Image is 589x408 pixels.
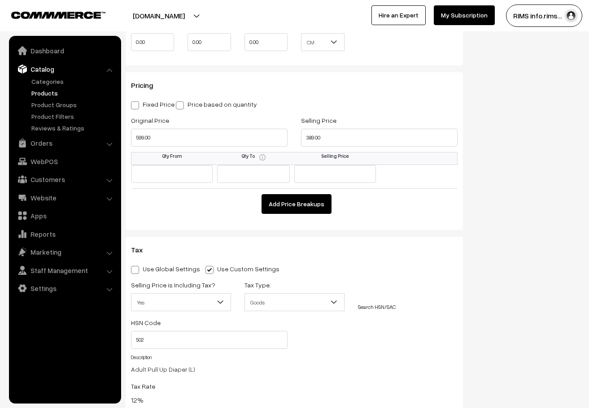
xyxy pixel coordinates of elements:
a: Orders [11,135,118,151]
h4: Description [131,354,458,360]
a: Product Groups [29,100,118,109]
input: Selling Price [301,129,458,147]
input: Original Price [131,129,288,147]
th: Qty From [131,152,213,165]
span: Goods [244,293,345,311]
a: My Subscription [434,5,495,25]
a: Website [11,190,118,206]
label: Price based on quantity [176,100,257,109]
img: user [564,9,578,22]
a: Search HSN/SAC [358,304,396,310]
a: Staff Management [11,262,118,278]
span: Pricing [131,81,164,90]
a: Categories [29,77,118,86]
img: COMMMERCE [11,12,105,18]
label: Tax Rate [131,382,155,391]
label: Selling Price [301,116,336,125]
span: Adult Pull Up Diaper (L) [131,365,195,374]
label: Selling Price is Including Tax? [131,280,215,290]
input: Select Code (Type and search) [131,331,288,349]
button: RIMS info.rims… [506,4,582,27]
a: Customers [11,171,118,187]
a: Dashboard [11,43,118,59]
label: Tax Type: [244,280,271,290]
label: Use Global Settings [131,264,200,273]
span: CM [301,35,344,50]
a: Products [29,88,118,98]
span: 12% [131,395,143,404]
a: Reports [11,226,118,242]
a: Marketing [11,244,118,260]
a: Apps [11,208,118,224]
a: Settings [11,280,118,296]
span: Yes [131,293,231,311]
img: info [259,154,266,161]
th: Selling Price [294,152,376,165]
a: Product Filters [29,112,118,121]
button: Add Price Breakups [262,194,332,214]
a: WebPOS [11,153,118,169]
a: Reviews & Ratings [29,123,118,133]
span: Tax [131,245,153,254]
label: Original Price [131,116,169,125]
label: Fixed Price [131,100,175,109]
button: [DOMAIN_NAME] [101,4,216,27]
a: COMMMERCE [11,9,90,20]
label: HSN Code [131,318,161,327]
span: Goods [245,295,344,310]
a: Catalog [11,61,118,77]
label: Use Custom Settings [205,264,284,273]
span: Qty To [241,153,266,159]
a: Hire an Expert [371,5,426,25]
span: Yes [131,295,231,310]
span: CM [301,33,344,51]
